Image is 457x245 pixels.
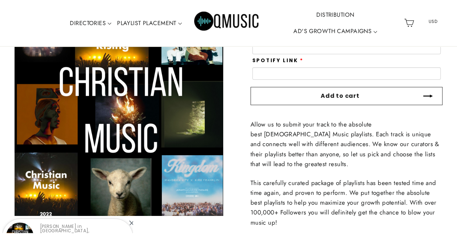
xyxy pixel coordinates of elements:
[250,120,439,168] span: Allow us to submit your track to the absolute best [DEMOGRAPHIC_DATA] Music playlists. Each track...
[290,23,380,40] a: AD'S GROWTH CAMPAIGNS
[250,178,437,227] span: This carefully curated package of playlists has been tested time and time again, and proven to pe...
[194,7,260,39] img: Q Music Promotions
[53,2,401,44] div: Primary
[114,15,185,32] a: PLAYLIST PLACEMENT
[313,7,357,23] a: DISTRIBUTION
[67,15,114,32] a: DIRECTORIES
[321,92,360,100] span: Add to cart
[40,224,127,237] p: [PERSON_NAME] in [GEOGRAPHIC_DATA], [GEOGRAPHIC_DATA] purchased
[252,58,304,64] label: Spotify Link
[250,87,443,105] button: Add to cart
[419,16,447,27] span: USD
